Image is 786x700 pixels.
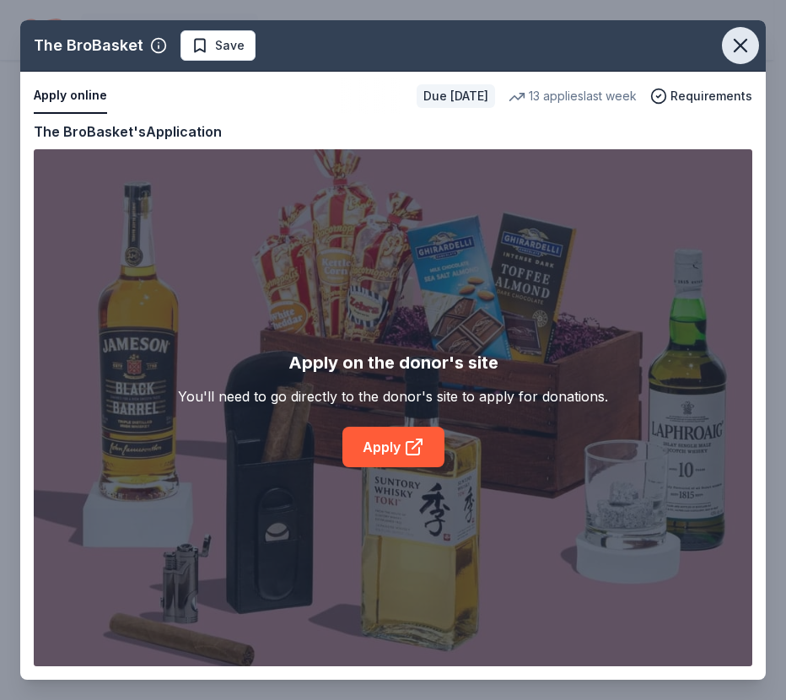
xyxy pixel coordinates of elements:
[288,349,498,376] div: Apply on the donor's site
[215,35,245,56] span: Save
[34,32,143,59] div: The BroBasket
[34,121,222,143] div: The BroBasket's Application
[34,78,107,114] button: Apply online
[509,86,637,106] div: 13 applies last week
[180,30,256,61] button: Save
[670,86,752,106] span: Requirements
[342,427,444,467] a: Apply
[650,86,752,106] button: Requirements
[178,386,608,407] div: You'll need to go directly to the donor's site to apply for donations.
[417,84,495,108] div: Due [DATE]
